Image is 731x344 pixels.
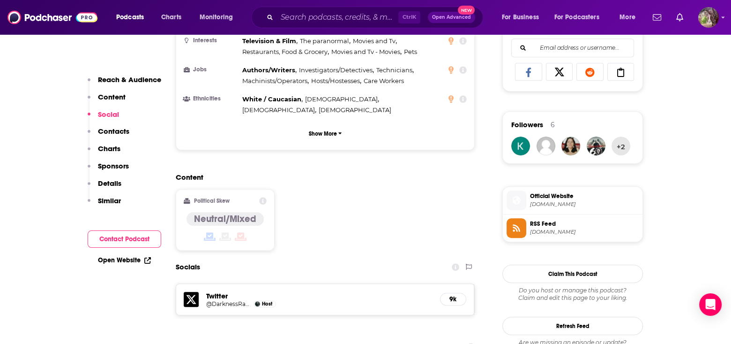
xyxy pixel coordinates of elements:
span: , [305,94,379,105]
input: Email address or username... [519,39,626,57]
button: Contact Podcast [88,230,161,248]
span: , [242,76,309,86]
a: Open Website [98,256,151,264]
span: For Podcasters [554,11,599,24]
h3: Ethnicities [184,96,239,102]
a: Official Website[DOMAIN_NAME] [507,191,639,210]
a: Copy Link [607,63,634,81]
p: Contacts [98,127,129,136]
a: RSS Feed[DOMAIN_NAME] [507,218,639,238]
button: open menu [110,10,156,25]
div: Open Intercom Messenger [699,293,722,316]
button: +2 [612,137,630,155]
h3: Jobs [184,67,239,73]
button: open menu [548,10,613,25]
span: [DEMOGRAPHIC_DATA] [319,106,391,114]
span: , [353,36,397,46]
span: The paranormal [300,37,349,45]
button: Sponsors [88,161,129,179]
span: Charts [161,11,181,24]
span: Pets [404,48,417,55]
span: Machinists/Operators [242,77,307,84]
span: , [300,36,351,46]
h5: 9k [448,295,458,303]
button: open menu [495,10,551,25]
p: Similar [98,196,121,205]
button: Show profile menu [698,7,719,28]
a: Show notifications dropdown [649,9,665,25]
span: Television & Film [242,37,296,45]
button: open menu [193,10,245,25]
span: Movies and Tv - Movies [331,48,400,55]
p: Sponsors [98,161,129,170]
span: , [311,76,361,86]
span: Restaurants, Food & Grocery [242,48,328,55]
span: For Business [502,11,539,24]
span: More [619,11,635,24]
button: open menu [613,10,647,25]
span: Technicians [376,66,412,74]
img: Podchaser - Follow, Share and Rate Podcasts [7,8,97,26]
span: Host [262,301,272,307]
button: Open AdvancedNew [428,12,475,23]
h5: Twitter [206,291,433,300]
span: Care Workers [364,77,404,84]
p: Content [98,92,126,101]
span: Investigators/Detectives [299,66,373,74]
span: RSS Feed [530,220,639,228]
span: , [242,65,297,76]
span: [DEMOGRAPHIC_DATA] [242,106,315,114]
input: Search podcasts, credits, & more... [277,10,398,25]
button: Social [88,110,119,127]
h3: Interests [184,38,239,44]
button: Similar [88,196,121,214]
a: Show notifications dropdown [672,9,687,25]
span: , [242,36,298,46]
span: Podcasts [116,11,144,24]
img: Dave Schrader [255,301,260,306]
div: Search podcasts, credits, & more... [260,7,492,28]
button: Reach & Audience [88,75,161,92]
img: dave43436 [587,137,605,155]
button: Details [88,179,121,196]
img: User Profile [698,7,719,28]
a: Share on X/Twitter [546,63,573,81]
button: Contacts [88,127,129,144]
span: Open Advanced [432,15,471,20]
p: Social [98,110,119,119]
span: Do you host or manage this podcast? [502,287,643,294]
a: Share on Reddit [576,63,604,81]
img: ahmedadelblog [537,137,555,155]
a: Charts [155,10,187,25]
img: casandrap2020 [561,137,580,155]
span: , [242,46,329,57]
div: Search followers [511,38,634,57]
span: Movies and Tv [353,37,395,45]
span: feeds.megaphone.fm [530,229,639,236]
span: gemini13media.com [530,201,639,208]
p: Show More [309,130,337,137]
span: Authors/Writers [242,66,295,74]
span: New [458,6,475,15]
span: , [242,94,303,105]
button: Show More [184,125,467,142]
span: Ctrl K [398,11,420,23]
h2: Socials [176,258,200,276]
button: Refresh Feed [502,317,643,335]
button: Claim This Podcast [502,265,643,283]
h4: Neutral/Mixed [194,213,256,225]
span: , [299,65,374,76]
p: Details [98,179,121,188]
span: [DEMOGRAPHIC_DATA] [305,95,378,103]
a: @DarknessRadio [206,300,251,307]
span: Logged in as MSanz [698,7,719,28]
button: Charts [88,144,120,161]
p: Reach & Audience [98,75,161,84]
img: kfrost3609 [511,137,530,155]
span: Followers [511,120,543,129]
